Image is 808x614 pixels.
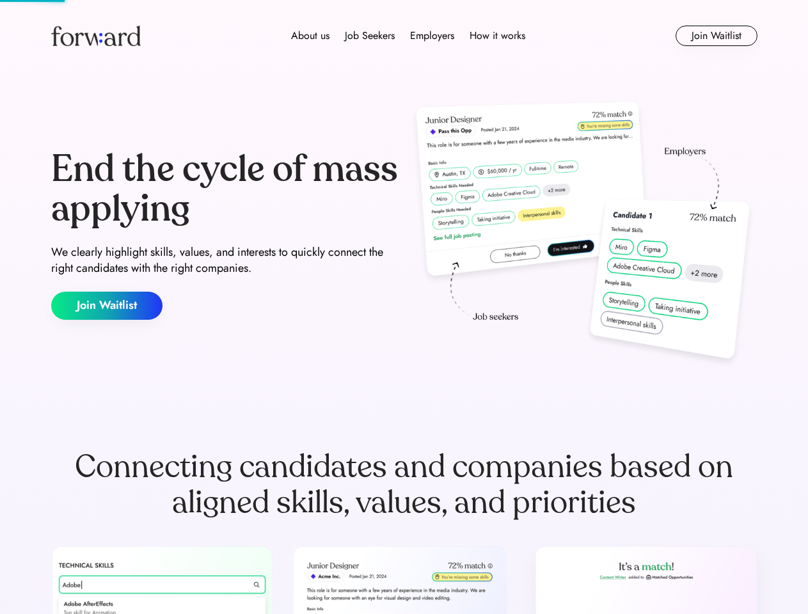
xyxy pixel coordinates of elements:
div: Connecting candidates and companies based on aligned skills, values, and priorities [51,449,757,521]
div: How it works [470,28,525,43]
div: Job Seekers [345,28,395,43]
div: End the cycle of mass applying [51,150,399,228]
div: We clearly highlight skills, values, and interests to quickly connect the right candidates with t... [51,244,399,276]
img: hero-image.png [409,97,757,372]
div: About us [291,28,329,43]
div: Employers [410,28,454,43]
img: Forward logo [51,26,141,46]
button: Join Waitlist [51,292,162,320]
button: Join Waitlist [676,26,757,46]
